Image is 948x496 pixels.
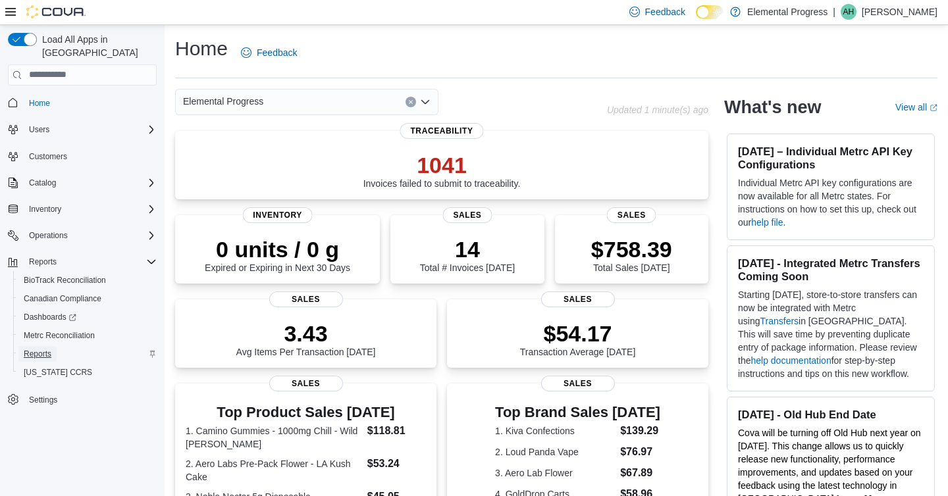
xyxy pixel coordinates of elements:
h3: Top Brand Sales [DATE] [495,405,660,420]
dd: $76.97 [620,444,660,460]
button: Users [24,122,55,137]
div: Transaction Average [DATE] [520,320,636,357]
button: Home [3,93,162,112]
button: [US_STATE] CCRS [13,363,162,382]
span: AH [843,4,855,20]
h1: Home [175,36,228,62]
a: Transfers [760,316,799,326]
span: Canadian Compliance [24,293,101,304]
div: Azim Hooda [841,4,856,20]
h3: [DATE] - Old Hub End Date [738,408,924,421]
span: Customers [29,151,67,162]
dt: 1. Kiva Confections [495,424,615,437]
span: Feedback [645,5,685,18]
dt: 2. Loud Panda Vape [495,445,615,459]
nav: Complex example [8,88,157,443]
a: Feedback [236,39,302,66]
span: Customers [24,148,157,164]
dd: $67.89 [620,465,660,481]
button: Settings [3,389,162,409]
a: Customers [24,149,72,164]
img: Cova [26,5,86,18]
a: Home [24,95,55,111]
button: Clear input [406,97,416,107]
button: Inventory [24,201,66,217]
span: Metrc Reconciliation [24,330,95,341]
input: Dark Mode [696,5,724,19]
span: Sales [269,376,343,391]
span: Feedback [257,46,297,59]
button: Operations [24,228,73,243]
span: Reports [24,349,51,359]
span: Sales [541,291,615,307]
span: Reports [18,346,157,362]
p: 14 [420,236,515,262]
p: 3.43 [236,320,376,347]
button: Operations [3,226,162,245]
a: Reports [18,346,57,362]
button: Reports [13,345,162,363]
button: Reports [24,254,62,270]
span: BioTrack Reconciliation [18,272,157,288]
span: Catalog [29,178,56,188]
button: Canadian Compliance [13,289,162,308]
dd: $118.81 [367,423,426,439]
span: BioTrack Reconciliation [24,275,106,285]
span: Sales [541,376,615,391]
span: Reports [24,254,157,270]
button: Inventory [3,200,162,218]
a: View allExternal link [895,102,937,112]
p: Starting [DATE], store-to-store transfers can now be integrated with Metrc using in [GEOGRAPHIC_D... [738,288,924,380]
span: Elemental Progress [183,93,263,109]
dd: $139.29 [620,423,660,439]
span: Sales [269,291,343,307]
h3: [DATE] – Individual Metrc API Key Configurations [738,145,924,171]
span: Inventory [29,204,61,214]
span: Sales [607,207,656,223]
button: Reports [3,253,162,271]
a: BioTrack Reconciliation [18,272,111,288]
dt: 3. Aero Lab Flower [495,466,615,480]
span: Settings [24,391,157,407]
span: Dashboards [24,312,76,322]
p: [PERSON_NAME] [862,4,937,20]
span: Catalog [24,175,157,191]
span: Settings [29,395,57,405]
a: Dashboards [13,308,162,326]
a: help file [751,217,783,228]
a: Metrc Reconciliation [18,328,100,343]
span: Reports [29,257,57,267]
span: Dashboards [18,309,157,325]
p: $54.17 [520,320,636,347]
span: Operations [24,228,157,243]
h3: [DATE] - Integrated Metrc Transfers Coming Soon [738,257,924,283]
button: Metrc Reconciliation [13,326,162,345]
span: Users [24,122,157,137]
button: Customers [3,147,162,166]
span: Metrc Reconciliation [18,328,157,343]
button: Catalog [24,175,61,191]
div: Total # Invoices [DATE] [420,236,515,273]
dt: 1. Camino Gummies - 1000mg Chill - Wild [PERSON_NAME] [186,424,362,451]
p: | [833,4,835,20]
dt: 2. Aero Labs Pre-Pack Flower - LA Kush Cake [186,457,362,484]
span: Traceability [400,123,483,139]
span: [US_STATE] CCRS [24,367,92,378]
span: Sales [442,207,492,223]
p: 1041 [363,152,521,178]
span: Canadian Compliance [18,291,157,307]
div: Avg Items Per Transaction [DATE] [236,320,376,357]
span: Home [24,95,157,111]
span: Load All Apps in [GEOGRAPHIC_DATA] [37,33,157,59]
a: Dashboards [18,309,82,325]
a: help documentation [750,355,831,366]
a: [US_STATE] CCRS [18,364,97,380]
span: Home [29,98,50,109]
a: Settings [24,392,63,408]
p: Individual Metrc API key configurations are now available for all Metrc states. For instructions ... [738,176,924,229]
span: Inventory [242,207,313,223]
button: Open list of options [420,97,431,107]
button: BioTrack Reconciliation [13,271,162,289]
a: Canadian Compliance [18,291,107,307]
